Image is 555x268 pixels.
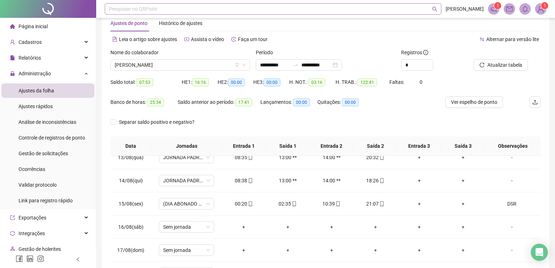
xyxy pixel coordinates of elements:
[491,200,533,208] div: DSR
[19,166,45,172] span: Ocorrências
[242,63,246,67] span: down
[335,201,341,206] span: mobile
[228,200,260,208] div: 00:20
[379,155,384,160] span: mobile
[271,223,304,231] div: +
[19,246,61,252] span: Gestão de holerites
[401,49,428,56] span: Registros
[112,37,117,42] span: file-text
[19,119,76,125] span: Análise de inconsistências
[271,200,304,208] div: 02:35
[271,246,304,254] div: +
[10,247,15,252] span: apartment
[359,223,391,231] div: +
[397,136,441,156] th: Entrada 3
[10,231,15,236] span: sync
[238,36,268,42] span: Faça um tour
[531,244,548,261] div: Open Intercom Messenger
[231,37,236,42] span: history
[491,246,533,254] div: -
[19,198,73,203] span: Link para registro rápido
[359,177,391,184] div: 18:26
[497,3,499,8] span: 1
[293,98,310,106] span: 00:00
[147,98,164,106] span: 25:34
[19,103,53,109] span: Ajustes rápidos
[342,98,359,106] span: 00:00
[491,177,533,184] div: -
[19,39,42,45] span: Cadastros
[291,201,297,206] span: mobile
[19,135,85,141] span: Controle de registros de ponto
[228,79,245,86] span: 00:00
[315,223,348,231] div: +
[19,88,54,93] span: Ajustes da folha
[293,62,299,68] span: swap-right
[289,78,336,86] div: H. NOT.:
[494,2,501,9] sup: 1
[10,55,15,60] span: file
[19,231,45,236] span: Integrações
[184,37,189,42] span: youtube
[317,98,371,106] div: Quitações:
[379,178,384,183] span: mobile
[110,20,147,26] span: Ajustes de ponto
[19,71,51,76] span: Administração
[228,246,260,254] div: +
[228,223,260,231] div: +
[541,2,548,9] sup: Atualize o seu contato no menu Meus Dados
[19,182,57,188] span: Validar protocolo
[266,136,310,156] th: Saída 1
[447,223,479,231] div: +
[182,78,218,86] div: HE 1:
[163,222,210,232] span: Sem jornada
[474,59,528,71] button: Atualizar tabela
[118,155,144,160] span: 13/08(qua)
[10,215,15,220] span: export
[486,36,539,42] span: Alternar para versão lite
[336,78,389,86] div: H. TRAB.:
[491,223,533,231] div: -
[116,118,197,126] span: Separar saldo positivo e negativo?
[423,50,428,55] span: info-circle
[118,224,144,230] span: 16/08(sáb)
[235,63,239,67] span: filter
[10,71,15,76] span: lock
[403,153,435,161] div: +
[522,6,528,12] span: bell
[315,200,348,208] div: 10:39
[310,136,353,156] th: Entrada 2
[403,246,435,254] div: +
[110,78,182,86] div: Saldo total:
[506,6,513,12] span: mail
[19,24,48,29] span: Página inicial
[293,62,299,68] span: to
[445,96,503,108] button: Ver espelho de ponto
[358,79,377,86] span: 122:41
[432,6,437,12] span: search
[379,201,384,206] span: mobile
[163,175,210,186] span: JORNADA PADRAO EQUIPE ADM
[535,4,546,14] img: 77878
[446,5,484,13] span: [PERSON_NAME]
[247,178,253,183] span: mobile
[19,55,41,61] span: Relatórios
[447,153,479,161] div: +
[163,152,210,163] span: JORNADA PADRAO EQUIPE ADM
[420,79,422,85] span: 0
[359,246,391,254] div: +
[451,98,497,106] span: Ver espelho de ponto
[264,79,280,86] span: 00:00
[163,198,210,209] span: (DIA ABONADO PARCIALMENTE)
[19,151,68,156] span: Gestão de solicitações
[235,98,252,106] span: 17:41
[218,78,254,86] div: HE 2:
[479,62,484,67] span: reload
[119,178,143,183] span: 14/08(qui)
[110,49,163,56] label: Nome do colaborador
[544,3,546,8] span: 1
[119,201,143,207] span: 15/08(sex)
[491,6,497,12] span: notification
[136,79,153,86] span: 07:53
[447,200,479,208] div: +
